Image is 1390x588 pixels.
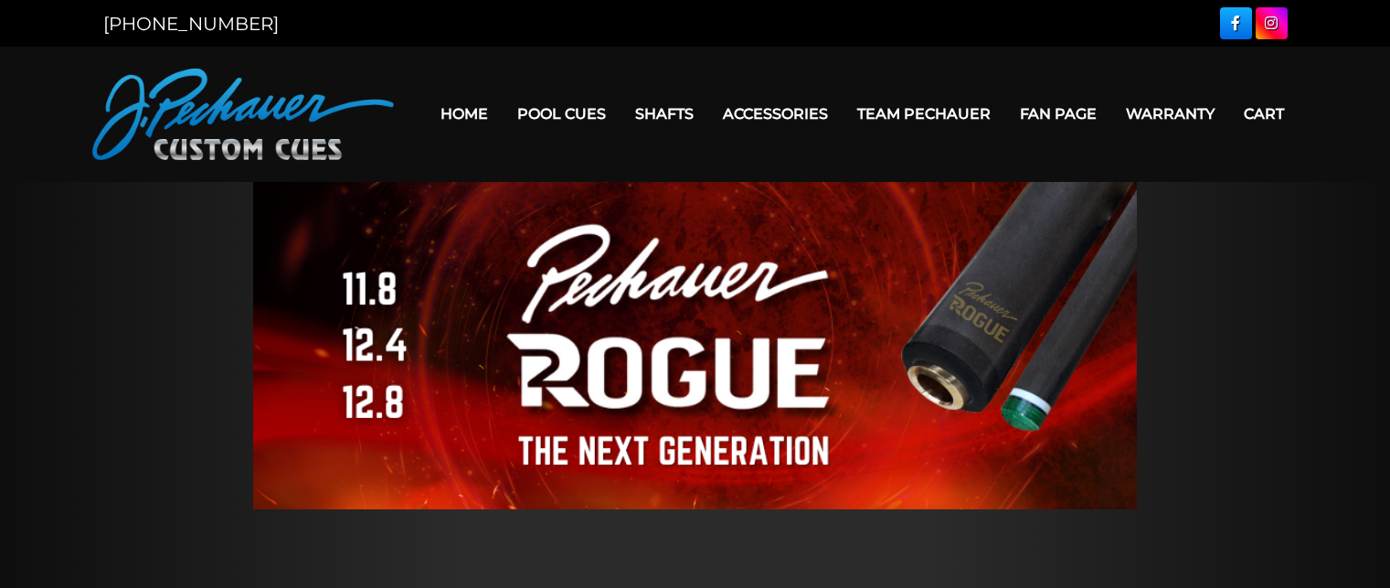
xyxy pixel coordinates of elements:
[503,91,621,137] a: Pool Cues
[1229,91,1299,137] a: Cart
[1005,91,1111,137] a: Fan Page
[92,69,394,160] img: Pechauer Custom Cues
[621,91,708,137] a: Shafts
[843,91,1005,137] a: Team Pechauer
[103,13,279,35] a: [PHONE_NUMBER]
[426,91,503,137] a: Home
[708,91,843,137] a: Accessories
[1111,91,1229,137] a: Warranty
